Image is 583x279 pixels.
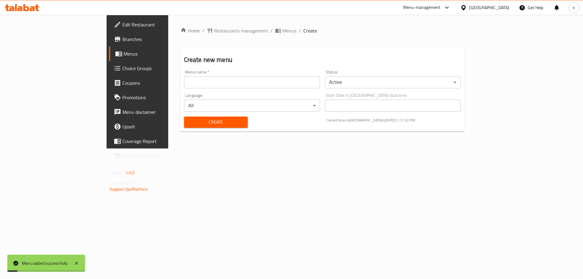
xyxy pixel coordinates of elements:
[122,152,199,159] span: Grocery Checklist
[325,76,461,88] div: Active
[109,134,204,148] a: Coverage Report
[299,27,301,34] li: /
[180,27,465,34] nav: breadcrumb
[275,27,296,34] a: Menus
[303,27,317,34] span: Create
[573,4,575,11] span: b
[109,105,204,119] a: Menu disclaimer
[403,4,441,11] div: Menu-management
[110,179,138,187] span: Get support on:
[122,138,199,145] span: Coverage Report
[282,27,296,34] span: Menus
[109,76,204,90] a: Coupons
[109,32,204,46] a: Branches
[124,50,199,57] span: Menus
[184,100,320,112] div: All
[109,90,204,105] a: Promotions
[125,169,135,177] span: 1.0.0
[271,27,273,34] li: /
[110,185,148,193] a: Support.OpsPlatform
[122,79,199,87] span: Coupons
[122,21,199,28] span: Edit Restaurant
[109,17,204,32] a: Edit Restaurant
[214,27,268,34] span: Restaurants management
[469,4,509,11] div: [GEOGRAPHIC_DATA]
[122,36,199,43] span: Branches
[22,260,68,267] div: Menu added successfully
[189,118,243,126] span: Create
[207,27,268,34] a: Restaurants management
[122,65,199,72] span: Choice Groups
[184,76,320,88] input: Please enter Menu name
[109,61,204,76] a: Choice Groups
[184,55,461,64] h2: Create new menu
[122,94,199,101] span: Promotions
[109,148,204,163] a: Grocery Checklist
[326,117,461,123] p: Current time in [GEOGRAPHIC_DATA] is [DATE] 2:12:32 PM
[122,123,199,130] span: Upsell
[122,108,199,116] span: Menu disclaimer
[109,119,204,134] a: Upsell
[110,169,124,177] span: Version:
[109,46,204,61] a: Menus
[184,117,248,128] button: Create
